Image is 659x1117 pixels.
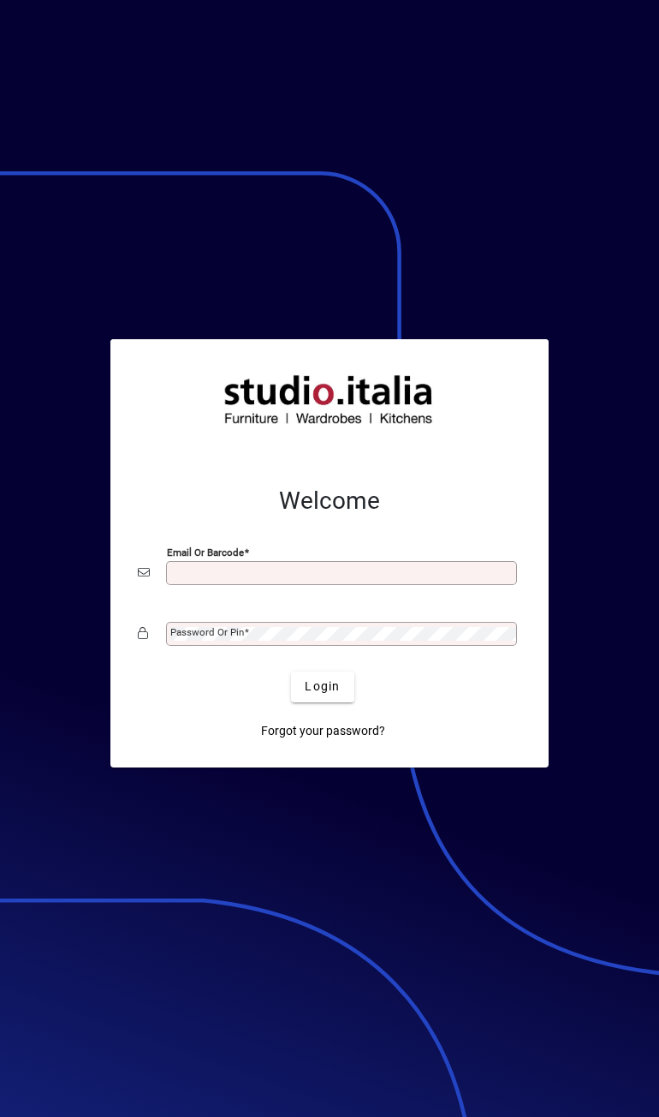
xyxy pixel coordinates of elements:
button: Login [291,672,353,702]
span: Forgot your password? [261,722,385,740]
mat-label: Email or Barcode [167,546,244,558]
mat-label: Password or Pin [170,626,244,638]
span: Login [305,678,340,696]
h2: Welcome [138,487,521,516]
a: Forgot your password? [254,716,392,747]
